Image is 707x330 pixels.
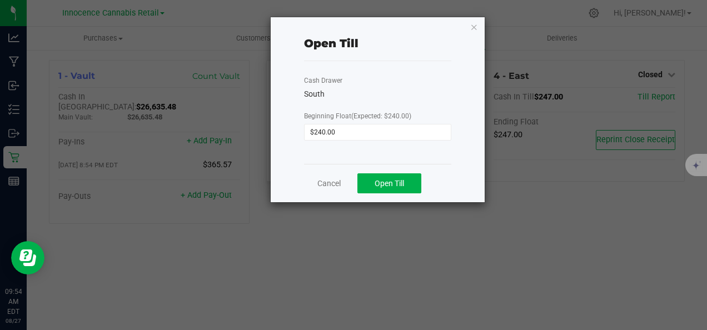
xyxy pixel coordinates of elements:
a: Cancel [317,178,341,189]
span: (Expected: $240.00) [351,112,411,120]
label: Cash Drawer [304,76,342,86]
div: Open Till [304,35,359,52]
span: Open Till [375,179,404,188]
button: Open Till [357,173,421,193]
iframe: Resource center [11,241,44,274]
span: Beginning Float [304,112,411,120]
div: South [304,88,451,100]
